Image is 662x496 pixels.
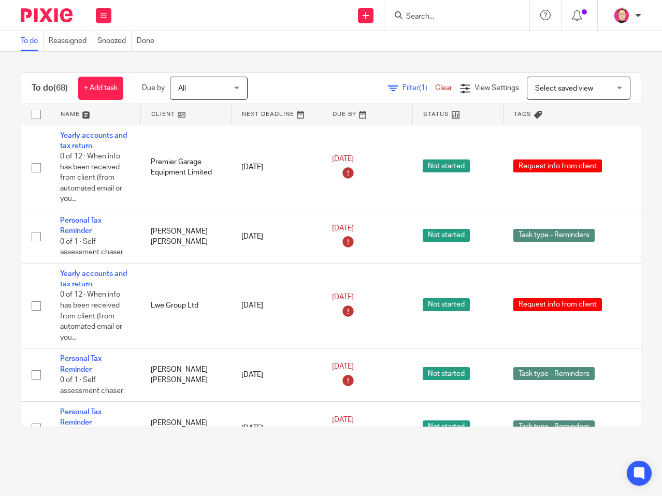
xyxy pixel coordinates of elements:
[142,83,165,93] p: Due by
[60,409,102,426] a: Personal Tax Reminder
[332,363,354,370] span: [DATE]
[78,77,123,100] a: + Add task
[32,83,68,94] h1: To do
[231,210,322,264] td: [DATE]
[332,155,354,163] span: [DATE]
[140,348,231,402] td: [PERSON_NAME] [PERSON_NAME]
[231,402,322,455] td: [DATE]
[231,348,322,402] td: [DATE]
[613,7,630,24] img: Bradley%20-%20Pink.png
[474,84,519,92] span: View Settings
[60,238,123,256] span: 0 of 1 · Self assessment chaser
[332,294,354,301] span: [DATE]
[513,229,595,242] span: Task type - Reminders
[53,84,68,92] span: (68)
[140,125,231,210] td: Premier Garage Equipment Limited
[60,355,102,373] a: Personal Tax Reminder
[60,270,127,288] a: Yearly accounts and tax return
[423,229,470,242] span: Not started
[60,291,122,341] span: 0 of 12 · When info has been received from client (from automated email or you...
[60,376,123,395] span: 0 of 1 · Self assessment chaser
[60,217,102,235] a: Personal Tax Reminder
[332,225,354,232] span: [DATE]
[140,402,231,455] td: [PERSON_NAME] [PERSON_NAME]
[140,263,231,348] td: Lwe Group Ltd
[513,159,602,172] span: Request info from client
[21,8,73,22] img: Pixie
[231,125,322,210] td: [DATE]
[60,153,122,202] span: 0 of 12 · When info has been received from client (from automated email or you...
[60,132,127,150] a: Yearly accounts and tax return
[423,367,470,380] span: Not started
[423,298,470,311] span: Not started
[97,31,132,51] a: Snoozed
[535,85,593,92] span: Select saved view
[513,420,595,433] span: Task type - Reminders
[140,210,231,264] td: [PERSON_NAME] [PERSON_NAME]
[402,84,435,92] span: Filter
[423,159,470,172] span: Not started
[21,31,44,51] a: To do
[332,416,354,424] span: [DATE]
[513,367,595,380] span: Task type - Reminders
[419,84,427,92] span: (1)
[405,12,498,22] input: Search
[137,31,160,51] a: Done
[435,84,452,92] a: Clear
[513,298,602,311] span: Request info from client
[231,263,322,348] td: [DATE]
[423,420,470,433] span: Not started
[49,31,92,51] a: Reassigned
[514,111,531,117] span: Tags
[178,85,186,92] span: All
